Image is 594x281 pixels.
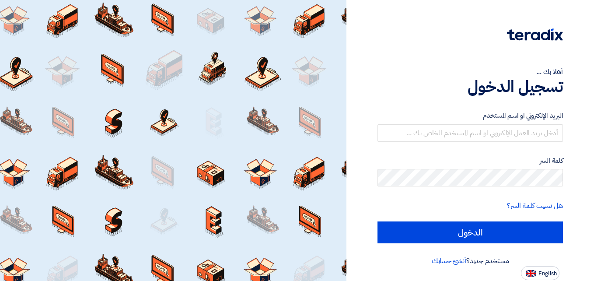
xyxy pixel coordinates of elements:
[432,256,466,266] a: أنشئ حسابك
[538,270,557,277] span: English
[377,124,563,142] input: أدخل بريد العمل الإلكتروني او اسم المستخدم الخاص بك ...
[521,266,559,280] button: English
[377,67,563,77] div: أهلا بك ...
[377,156,563,166] label: كلمة السر
[526,270,536,277] img: en-US.png
[377,221,563,243] input: الدخول
[377,256,563,266] div: مستخدم جديد؟
[507,200,563,211] a: هل نسيت كلمة السر؟
[507,28,563,41] img: Teradix logo
[377,111,563,121] label: البريد الإلكتروني او اسم المستخدم
[377,77,563,96] h1: تسجيل الدخول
